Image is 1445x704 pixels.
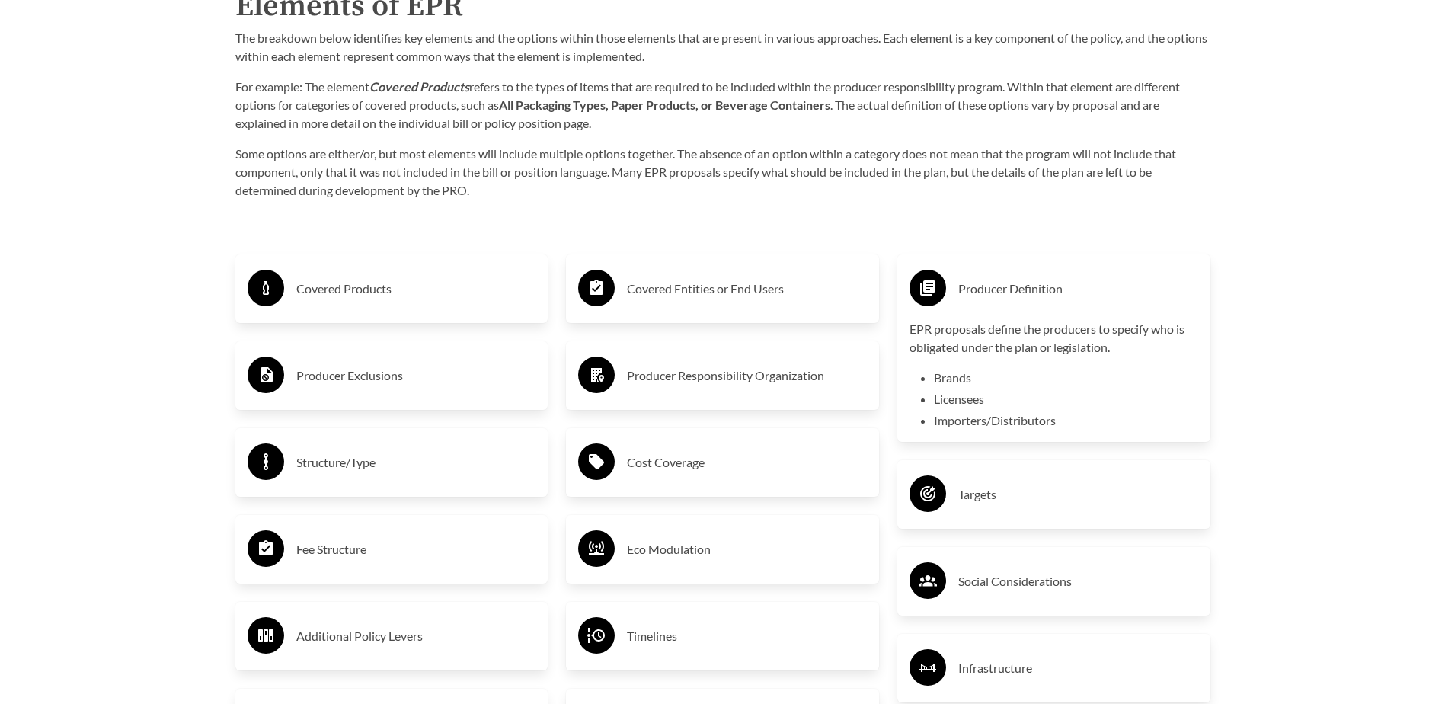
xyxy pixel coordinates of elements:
[235,29,1210,66] p: The breakdown below identifies key elements and the options within those elements that are presen...
[627,363,867,388] h3: Producer Responsibility Organization
[296,277,536,301] h3: Covered Products
[499,98,830,112] strong: All Packaging Types, Paper Products, or Beverage Containers
[934,411,1198,430] li: Importers/Distributors
[296,363,536,388] h3: Producer Exclusions
[369,79,469,94] strong: Covered Products
[958,482,1198,507] h3: Targets
[627,537,867,562] h3: Eco Modulation
[958,277,1198,301] h3: Producer Definition
[296,624,536,648] h3: Additional Policy Levers
[627,450,867,475] h3: Cost Coverage
[296,537,536,562] h3: Fee Structure
[934,390,1198,408] li: Licensees
[627,624,867,648] h3: Timelines
[296,450,536,475] h3: Structure/Type
[235,78,1210,133] p: For example: The element refers to the types of items that are required to be included within the...
[627,277,867,301] h3: Covered Entities or End Users
[958,656,1198,680] h3: Infrastructure
[958,569,1198,594] h3: Social Considerations
[910,320,1198,357] p: EPR proposals define the producers to specify who is obligated under the plan or legislation.
[235,145,1210,200] p: Some options are either/or, but most elements will include multiple options together. The absence...
[934,369,1198,387] li: Brands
